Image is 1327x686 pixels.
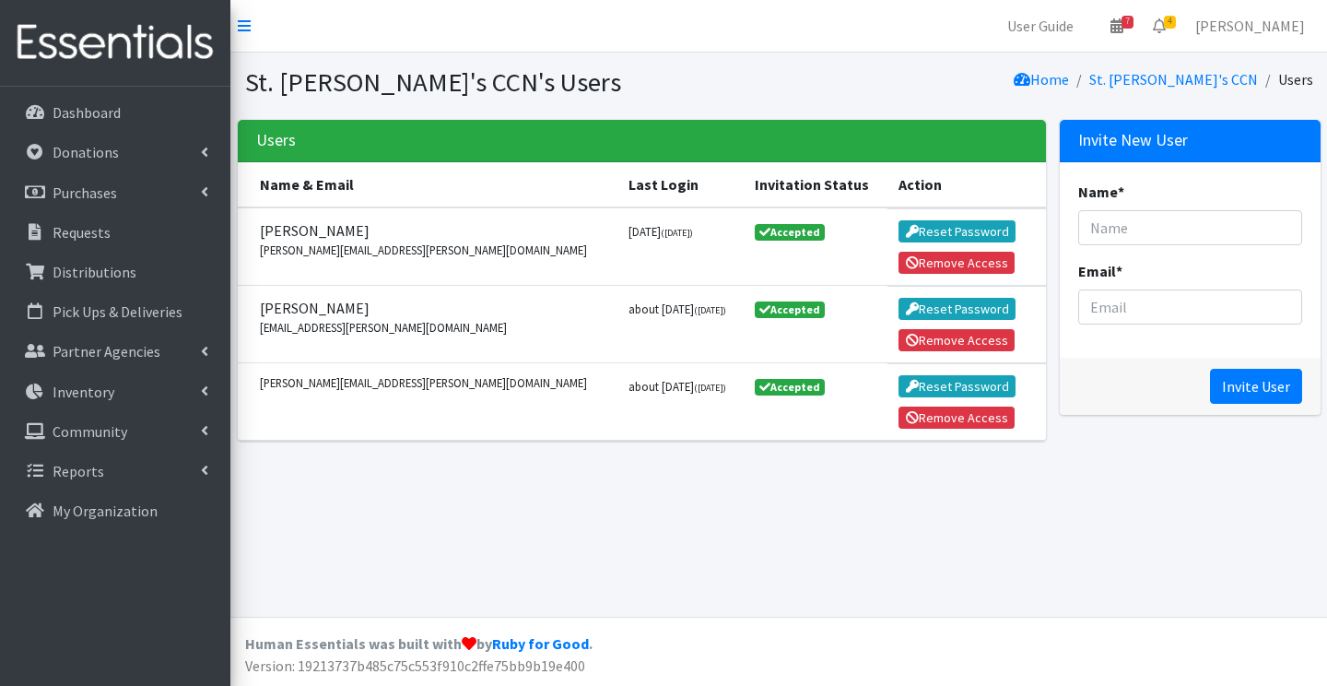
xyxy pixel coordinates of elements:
th: Action [887,162,1046,207]
span: 7 [1121,16,1133,29]
a: Requests [7,214,223,251]
p: Dashboard [53,103,121,122]
img: HumanEssentials [7,12,223,74]
p: My Organization [53,502,158,520]
p: Partner Agencies [53,342,160,361]
h3: Invite New User [1078,131,1188,150]
label: Email [1078,260,1122,282]
span: Accepted [755,224,825,241]
strong: Human Essentials was built with by . [245,634,593,653]
p: Reports [53,462,104,480]
a: Pick Ups & Deliveries [7,293,223,330]
span: Accepted [755,302,825,318]
button: Reset Password [898,375,1016,397]
a: [PERSON_NAME] [1180,7,1320,44]
p: Community [53,422,127,441]
button: Remove Access [898,252,1015,274]
a: 4 [1138,7,1180,44]
label: Name [1078,181,1124,203]
a: Reports [7,453,223,490]
span: [PERSON_NAME] [260,297,606,319]
small: [DATE] [628,224,693,239]
small: about [DATE] [628,302,726,316]
a: Dashboard [7,94,223,131]
a: Donations [7,134,223,171]
button: Reset Password [898,220,1016,242]
p: Requests [53,223,111,242]
button: Reset Password [898,298,1016,320]
small: ([DATE]) [694,382,726,394]
a: Ruby for Good [492,634,589,653]
a: Distributions [7,254,223,290]
p: Distributions [53,263,136,281]
h3: Users [256,131,296,150]
abbr: required [1118,183,1124,201]
small: ([DATE]) [694,304,726,316]
a: Purchases [7,174,223,211]
small: [PERSON_NAME][EMAIL_ADDRESS][PERSON_NAME][DOMAIN_NAME] [260,374,606,392]
a: Inventory [7,373,223,410]
p: Pick Ups & Deliveries [53,302,182,321]
input: Name [1078,210,1302,245]
input: Email [1078,290,1302,325]
small: [PERSON_NAME][EMAIL_ADDRESS][PERSON_NAME][DOMAIN_NAME] [260,242,606,259]
a: Community [7,413,223,450]
input: Invite User [1210,369,1302,404]
a: User Guide [992,7,1088,44]
th: Name & Email [238,162,617,207]
a: St. [PERSON_NAME]'s CCN [1089,70,1258,89]
small: ([DATE]) [661,227,693,239]
abbr: required [1116,262,1122,280]
p: Purchases [53,183,117,202]
li: Users [1258,66,1313,93]
a: My Organization [7,492,223,529]
p: Donations [53,143,119,161]
a: Home [1014,70,1069,89]
button: Remove Access [898,407,1015,429]
h1: St. [PERSON_NAME]'s CCN's Users [245,66,772,99]
th: Last Login [617,162,744,207]
p: Inventory [53,383,114,401]
button: Remove Access [898,329,1015,351]
span: Version: 19213737b485c75c553f910c2ffe75bb9b19e400 [245,656,585,675]
a: Partner Agencies [7,333,223,370]
a: 7 [1096,7,1138,44]
span: 4 [1164,16,1176,29]
small: [EMAIL_ADDRESS][PERSON_NAME][DOMAIN_NAME] [260,319,606,337]
th: Invitation Status [744,162,887,207]
span: [PERSON_NAME] [260,219,606,242]
span: Accepted [755,379,825,396]
small: about [DATE] [628,379,726,394]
